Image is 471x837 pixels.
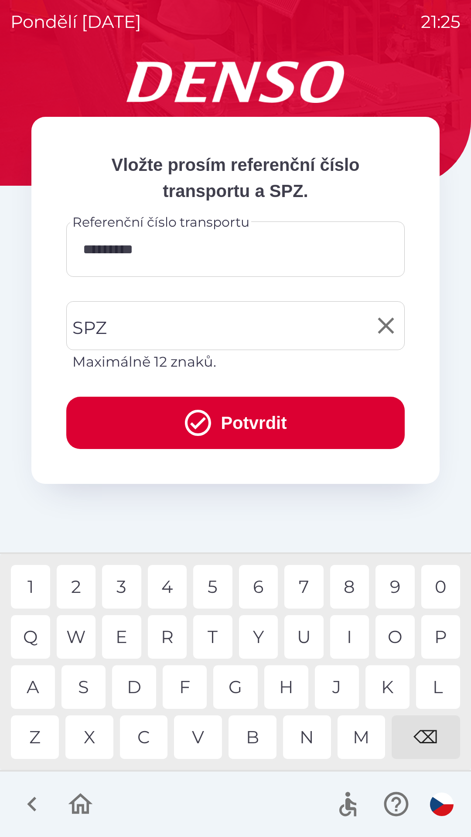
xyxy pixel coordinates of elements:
[72,213,249,231] label: Referenční číslo transportu
[421,9,461,35] p: 21:25
[31,61,440,103] img: Logo
[72,351,399,372] p: Maximálně 12 znaků.
[66,152,405,204] p: Vložte prosím referenční číslo transportu a SPZ.
[430,793,454,816] img: cs flag
[66,397,405,449] button: Potvrdit
[10,9,141,35] p: pondělí [DATE]
[370,310,402,341] button: Clear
